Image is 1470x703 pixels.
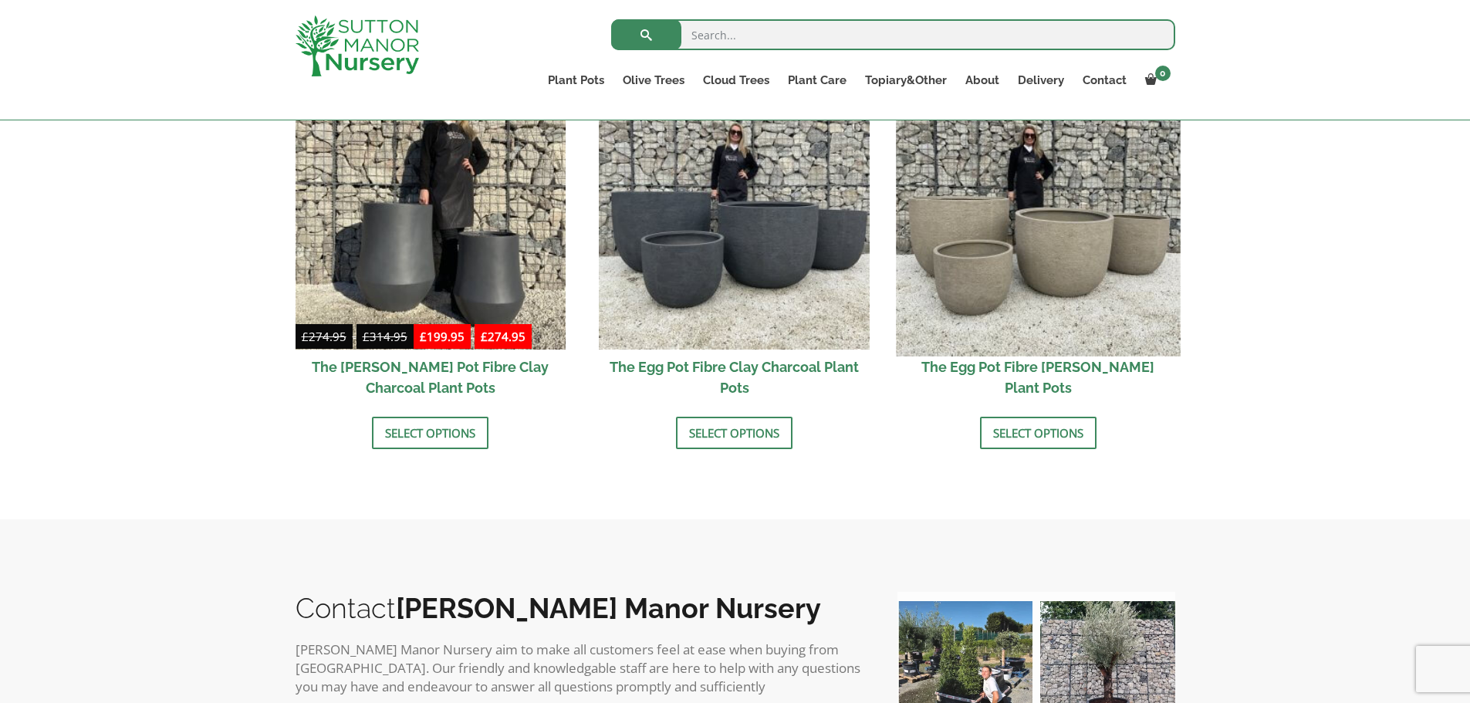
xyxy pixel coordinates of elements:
input: Search... [611,19,1175,50]
bdi: 199.95 [420,329,465,344]
a: Delivery [1009,69,1073,91]
img: logo [296,15,419,76]
span: £ [481,329,488,344]
bdi: 314.95 [363,329,407,344]
span: £ [302,329,309,344]
b: [PERSON_NAME] Manor Nursery [396,592,821,624]
a: Select options for “The Egg Pot Fibre Clay Charcoal Plant Pots” [676,417,792,449]
span: 0 [1155,66,1171,81]
bdi: 274.95 [481,329,525,344]
h2: Contact [296,592,867,624]
h2: The Egg Pot Fibre [PERSON_NAME] Plant Pots [903,350,1174,405]
span: £ [420,329,427,344]
a: About [956,69,1009,91]
del: - [296,327,414,350]
p: [PERSON_NAME] Manor Nursery aim to make all customers feel at ease when buying from [GEOGRAPHIC_D... [296,640,867,696]
a: Select options for “The Egg Pot Fibre Clay Champagne Plant Pots” [980,417,1097,449]
a: Olive Trees [613,69,694,91]
a: Contact [1073,69,1136,91]
a: 0 [1136,69,1175,91]
h2: The Egg Pot Fibre Clay Charcoal Plant Pots [599,350,870,405]
a: Select options for “The Bien Hoa Pot Fibre Clay Charcoal Plant Pots” [372,417,488,449]
a: Cloud Trees [694,69,779,91]
bdi: 274.95 [302,329,346,344]
a: Sale! The Egg Pot Fibre Clay Charcoal Plant Pots [599,79,870,405]
img: The Egg Pot Fibre Clay Champagne Plant Pots [896,72,1180,356]
a: Plant Care [779,69,856,91]
img: The Bien Hoa Pot Fibre Clay Charcoal Plant Pots [296,79,566,350]
h2: The [PERSON_NAME] Pot Fibre Clay Charcoal Plant Pots [296,350,566,405]
span: £ [363,329,370,344]
a: Sale! £274.95-£314.95 £199.95-£274.95 The [PERSON_NAME] Pot Fibre Clay Charcoal Plant Pots [296,79,566,405]
a: Topiary&Other [856,69,956,91]
img: The Egg Pot Fibre Clay Charcoal Plant Pots [599,79,870,350]
a: Plant Pots [539,69,613,91]
ins: - [414,327,532,350]
a: Sale! The Egg Pot Fibre [PERSON_NAME] Plant Pots [903,79,1174,405]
